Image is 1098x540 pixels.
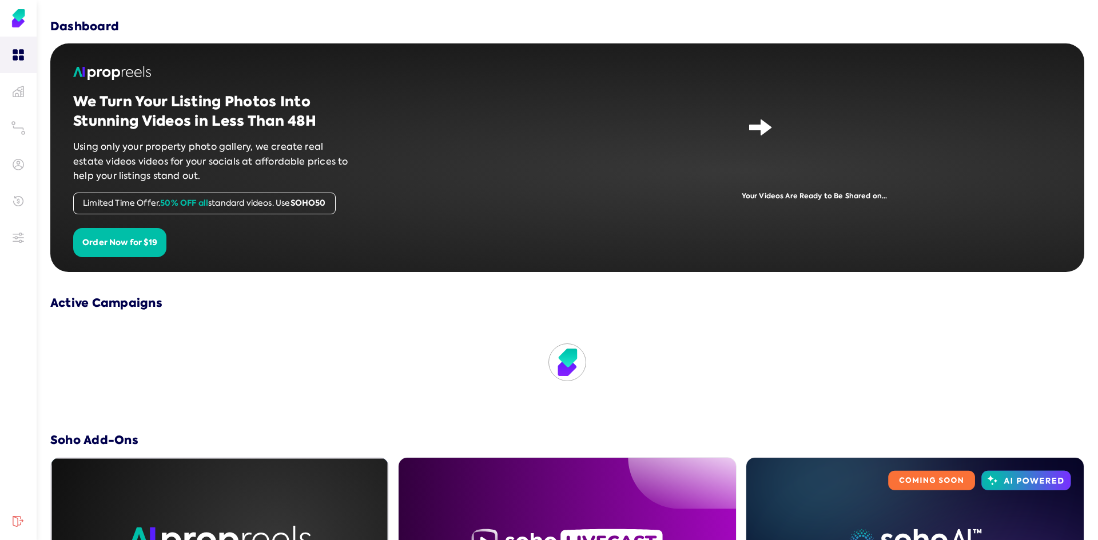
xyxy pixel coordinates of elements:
h3: Soho Add-Ons [50,432,1084,448]
p: Using only your property photo gallery, we create real estate videos videos for your socials at a... [73,139,353,183]
div: Your Videos Are Ready to Be Shared on... [567,191,1061,201]
h3: Active Campaigns [50,295,1084,311]
img: yH5BAEAAAAALAAAAAABAAEAAAIBRAA7 [725,210,905,229]
h3: Dashboard [50,18,119,34]
a: Order Now for $19 [73,236,166,248]
img: yH5BAEAAAAALAAAAAABAAEAAAIBRAA7 [681,132,735,173]
img: yH5BAEAAAAALAAAAAABAAEAAAIBRAA7 [681,82,735,123]
img: Loading... [554,349,580,375]
img: Soho Agent Portal Home [9,9,27,27]
button: Order Now for $19 [73,228,166,258]
span: 50% OFF all [160,197,208,209]
iframe: Demo [786,82,949,173]
h2: We Turn Your Listing Photos Into Stunning Videos in Less Than 48H [73,92,353,130]
span: SOHO50 [291,197,326,209]
div: Limited Time Offer. standard videos. Use [73,193,336,214]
